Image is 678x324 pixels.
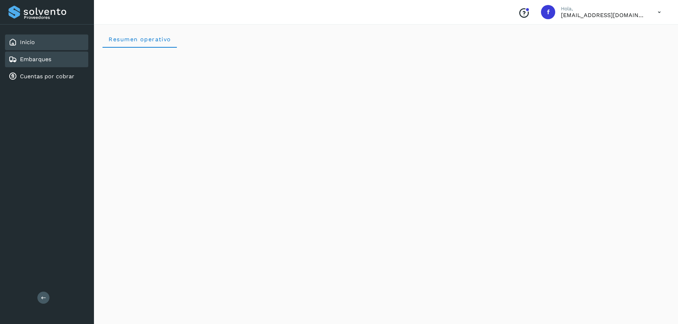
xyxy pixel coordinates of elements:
[20,56,51,63] a: Embarques
[24,15,85,20] p: Proveedores
[5,52,88,67] div: Embarques
[108,36,171,43] span: Resumen operativo
[561,12,646,18] p: facturacion@salgofreight.com
[5,69,88,84] div: Cuentas por cobrar
[20,39,35,46] a: Inicio
[561,6,646,12] p: Hola,
[5,34,88,50] div: Inicio
[20,73,74,80] a: Cuentas por cobrar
